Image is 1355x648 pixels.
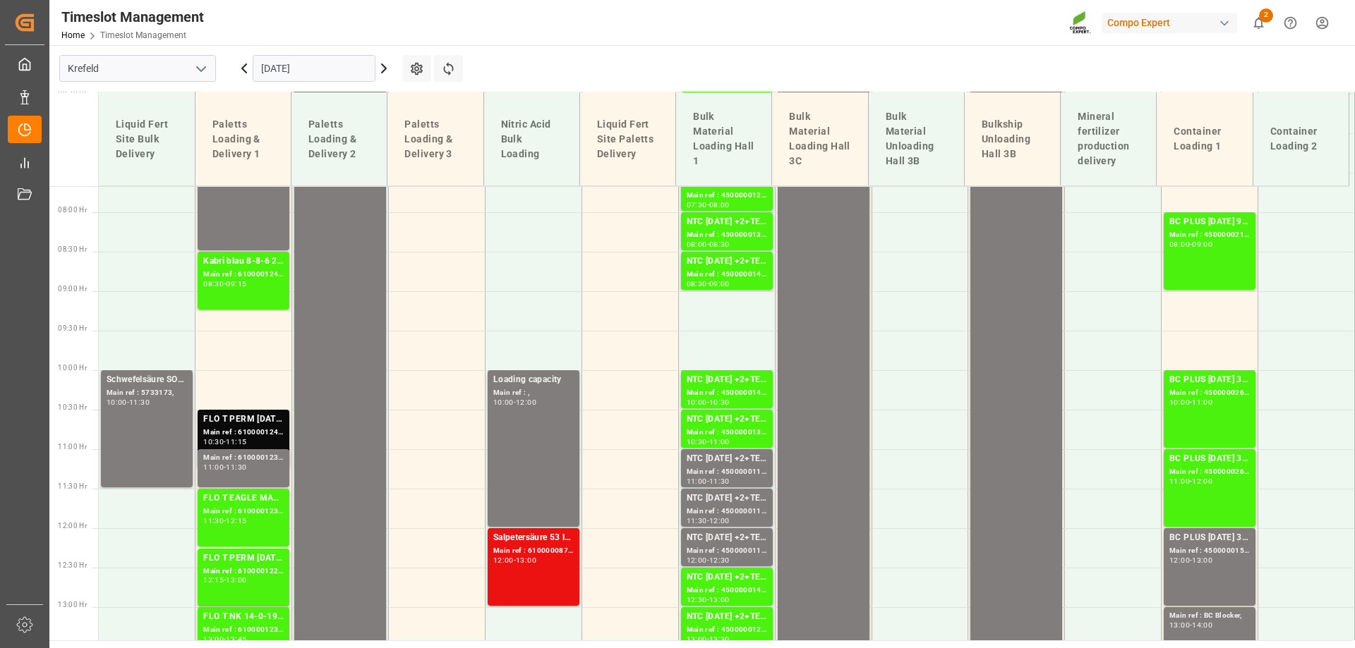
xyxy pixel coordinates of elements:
div: 11:30 [203,518,224,524]
div: 08:00 [1169,241,1190,247]
span: 11:00 Hr [58,443,87,451]
span: 08:30 Hr [58,245,87,253]
div: 10:00 [687,399,707,405]
div: Paletts Loading & Delivery 3 [399,111,471,167]
div: 11:15 [226,439,246,445]
div: NTC [DATE] +2+TE BULK [687,531,767,545]
div: Main ref : 6100001248, 2000000525; [203,269,284,281]
div: Main ref : 6100001231, 2000000952; 2000000952;2000000960; 2000000960;2000000948; [203,624,284,636]
div: 13:30 [709,636,730,642]
div: - [514,399,516,405]
div: 07:30 [687,202,707,208]
div: NTC [DATE] +2+TE BULK [687,373,767,387]
div: - [707,241,709,247]
span: 09:30 Hr [58,324,87,332]
div: Main ref : 4500000140, 2000000058 [687,585,767,597]
div: Liquid Fert Site Bulk Delivery [110,111,183,167]
div: 11:00 [203,464,224,470]
div: 12:30 [687,597,707,603]
div: 11:00 [1192,399,1212,405]
div: 12:00 [709,518,730,524]
div: Main ref : 4500000119, 2000000058 [687,506,767,518]
div: Main ref : 4500000117, 2000000058 [687,545,767,557]
div: 11:30 [709,478,730,484]
div: - [707,439,709,445]
div: Main ref : 4500000118, 2000000058 [687,466,767,478]
div: Mineral fertilizer production delivery [1072,104,1145,174]
div: FLO T PERM [DATE] 25kg (x40) INT; [203,412,284,427]
div: - [707,399,709,405]
div: - [224,518,226,524]
div: Main ref : 6100000870, 2000000892; [493,545,574,557]
div: NTC [DATE] +2+TE BULK [687,452,767,466]
div: Main ref : 6100001235, 6100001235 [203,452,284,464]
div: Main ref : 4500000266, 2000000105 [1169,466,1250,478]
div: 11:00 [709,439,730,445]
div: - [707,478,709,484]
div: Main ref : 6100001229, 2000000561; [203,566,284,577]
div: 08:30 [203,281,224,287]
div: BC PLUS [DATE] 3M 25kg (x42) INT [1169,452,1250,466]
div: 13:00 [1169,622,1190,628]
div: 12:00 [687,557,707,563]
div: Bulk Material Unloading Hall 3B [880,104,953,174]
div: NTC [DATE] +2+TE BULK [687,255,767,269]
div: - [1190,399,1192,405]
div: Main ref : 4500000265, 2000000105 [1169,387,1250,399]
div: BC PLUS [DATE] 3M 25kg (x42) INT [1169,373,1250,387]
div: 10:30 [203,439,224,445]
div: 12:00 [516,399,536,405]
span: 09:00 Hr [58,285,87,293]
span: 2 [1259,8,1273,23]
div: NTC [DATE] +2+TE BULK [687,491,767,506]
button: open menu [190,58,211,80]
div: Main ref : 4500000134, 2000000058 [687,427,767,439]
div: 08:30 [709,241,730,247]
div: - [1190,557,1192,563]
img: Screenshot%202023-09-29%20at%2010.02.21.png_1712312052.png [1069,11,1092,35]
div: Liquid Fert Site Paletts Delivery [591,111,664,167]
span: 08:00 Hr [58,206,87,214]
div: - [1190,241,1192,247]
div: - [224,464,226,470]
div: 08:00 [709,202,730,208]
div: - [707,636,709,642]
div: - [514,557,516,563]
div: Compo Expert [1102,13,1237,33]
div: NTC [DATE] +2+TE BULK [687,412,767,427]
div: NTC [DATE] +2+TE BULK [687,570,767,585]
div: Main ref : 4500000159, 2000000018 [1169,545,1250,557]
div: BC PLUS [DATE] 3M 25kg (x42) WW [1169,531,1250,545]
div: - [707,557,709,563]
div: FLO T NK 14-0-19 25kg (x40) INT;FLO T PERM [DATE] 25kg (x40) INT;BLK CLASSIC [DATE] 25kg(x40)D,EN... [203,610,284,624]
div: - [127,399,129,405]
span: 10:00 Hr [58,364,87,372]
div: 11:30 [687,518,707,524]
div: 12:15 [203,577,224,583]
div: 13:00 [516,557,536,563]
div: 13:00 [687,636,707,642]
div: Salpetersäure 53 lose; [493,531,574,545]
button: Help Center [1275,7,1306,39]
div: - [1190,478,1192,484]
div: 10:00 [493,399,514,405]
div: - [1190,622,1192,628]
div: Timeslot Management [61,6,204,27]
input: DD.MM.YYYY [253,55,375,82]
div: - [707,597,709,603]
div: 10:00 [107,399,127,405]
div: Schwefelsäure SO3 rein ([PERSON_NAME]) [107,373,187,387]
div: Main ref : 5733173, [107,387,187,399]
div: 12:15 [226,518,246,524]
div: - [224,577,226,583]
div: 10:00 [1169,399,1190,405]
div: 11:30 [226,464,246,470]
span: 12:00 Hr [58,522,87,530]
div: 12:00 [493,557,514,563]
div: Main ref : 4500000218, 2000000020 [1169,229,1250,241]
div: Main ref : , [493,387,574,399]
div: Bulkship Unloading Hall 3B [976,111,1049,167]
div: FLO T PERM [DATE] 25kg (x40) INT;NTC PREMIUM [DATE] 25kg (x40) D,EN,PL; [203,551,284,566]
div: - [224,281,226,287]
div: 09:00 [1192,241,1212,247]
